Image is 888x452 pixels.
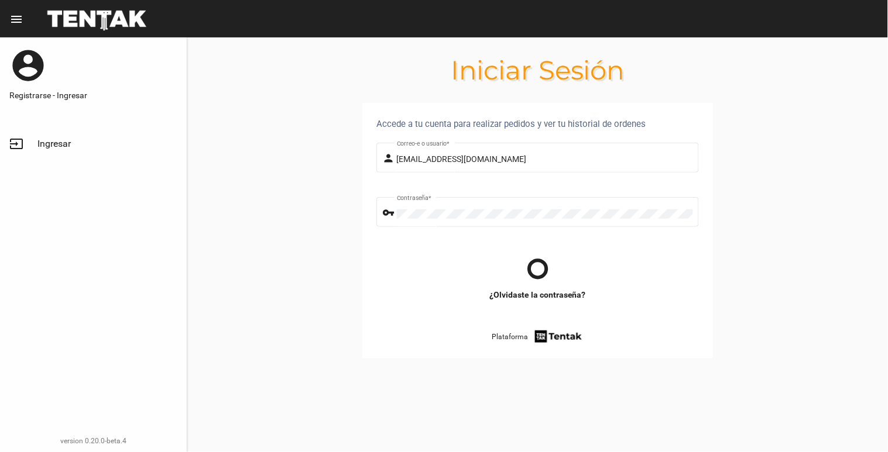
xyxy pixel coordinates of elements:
[376,117,699,131] div: Accede a tu cuenta para realizar pedidos y ver tu historial de ordenes
[9,137,23,151] mat-icon: input
[9,12,23,26] mat-icon: menu
[492,331,528,343] span: Plataforma
[383,151,397,165] mat-icon: person
[9,435,177,447] div: version 0.20.0-beta.4
[9,89,177,101] a: Registrarse - Ingresar
[492,329,584,344] a: Plataforma
[533,329,584,344] img: tentak-firm.png
[9,47,47,84] mat-icon: account_circle
[37,138,71,150] span: Ingresar
[187,61,888,80] h1: Iniciar Sesión
[383,206,397,220] mat-icon: vpn_key
[489,289,586,301] a: ¿Olvidaste la contraseña?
